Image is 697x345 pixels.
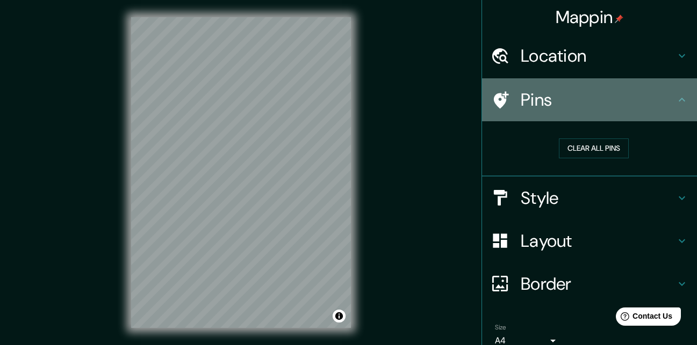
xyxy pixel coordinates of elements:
div: Style [482,177,697,219]
h4: Border [521,273,676,295]
div: Border [482,262,697,305]
h4: Mappin [556,6,624,28]
label: Size [495,322,506,332]
img: pin-icon.png [615,14,623,23]
h4: Layout [521,230,676,252]
h4: Location [521,45,676,67]
h4: Pins [521,89,676,111]
div: Location [482,34,697,77]
button: Clear all pins [559,138,629,158]
div: Pins [482,78,697,121]
canvas: Map [131,17,351,328]
button: Toggle attribution [333,310,346,322]
div: Layout [482,219,697,262]
iframe: Help widget launcher [601,303,685,333]
h4: Style [521,187,676,209]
